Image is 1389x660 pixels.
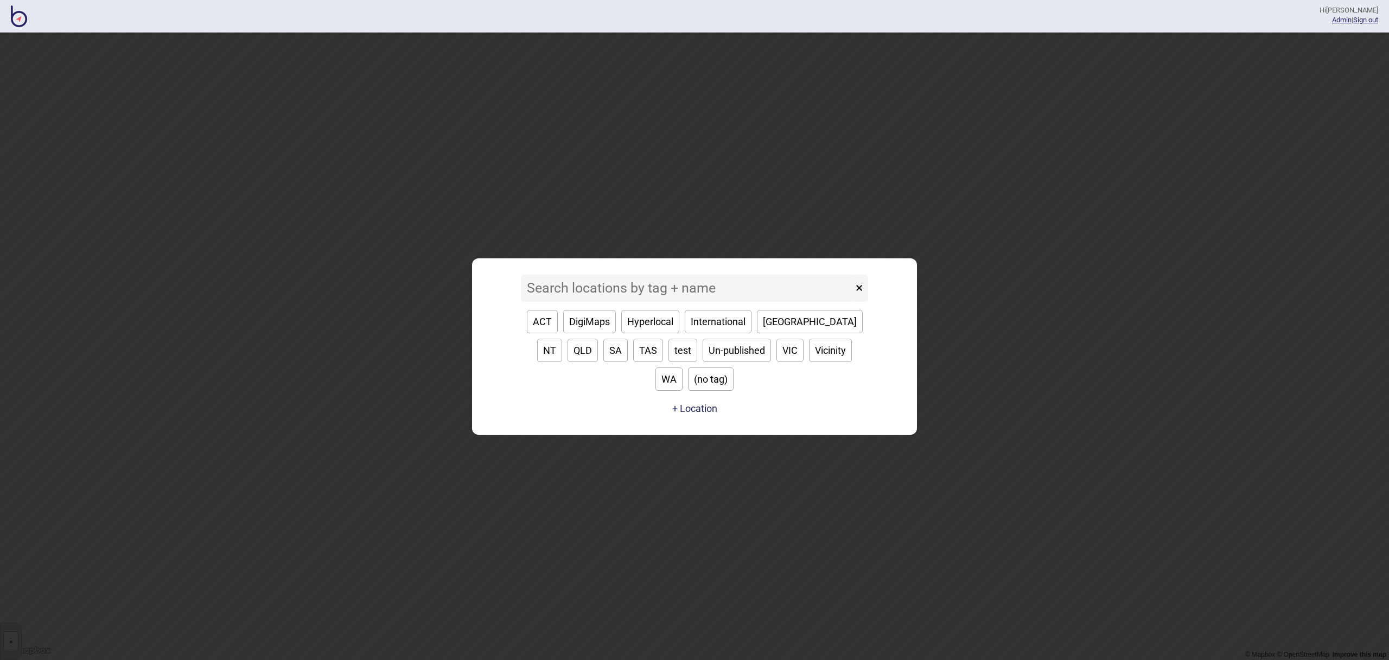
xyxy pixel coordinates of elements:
[537,339,562,362] button: NT
[621,310,679,333] button: Hyperlocal
[670,399,720,418] a: + Location
[11,5,27,27] img: BindiMaps CMS
[1353,16,1378,24] button: Sign out
[655,367,683,391] button: WA
[568,339,598,362] button: QLD
[688,367,734,391] button: (no tag)
[850,275,868,302] button: ×
[521,275,853,302] input: Search locations by tag + name
[563,310,616,333] button: DigiMaps
[668,339,697,362] button: test
[757,310,863,333] button: [GEOGRAPHIC_DATA]
[685,310,751,333] button: International
[603,339,628,362] button: SA
[703,339,771,362] button: Un-published
[1332,16,1353,24] span: |
[633,339,663,362] button: TAS
[776,339,804,362] button: VIC
[672,403,717,414] button: + Location
[1332,16,1352,24] a: Admin
[809,339,852,362] button: Vicinity
[527,310,558,333] button: ACT
[1320,5,1378,15] div: Hi [PERSON_NAME]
